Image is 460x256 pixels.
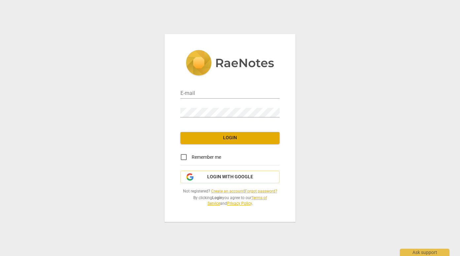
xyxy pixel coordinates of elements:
b: Login [212,195,222,200]
span: Login [186,135,274,141]
span: Login with Google [207,174,253,180]
img: 5ac2273c67554f335776073100b6d88f.svg [186,50,274,77]
a: Privacy Policy [227,201,252,206]
button: Login with Google [180,171,280,183]
a: Forgot password? [245,189,277,193]
span: Not registered? | [180,189,280,194]
div: Ask support [400,249,449,256]
a: Create an account [211,189,244,193]
span: Remember me [192,154,221,161]
a: Terms of Service [208,195,267,206]
span: By clicking you agree to our and . [180,195,280,206]
button: Login [180,132,280,144]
